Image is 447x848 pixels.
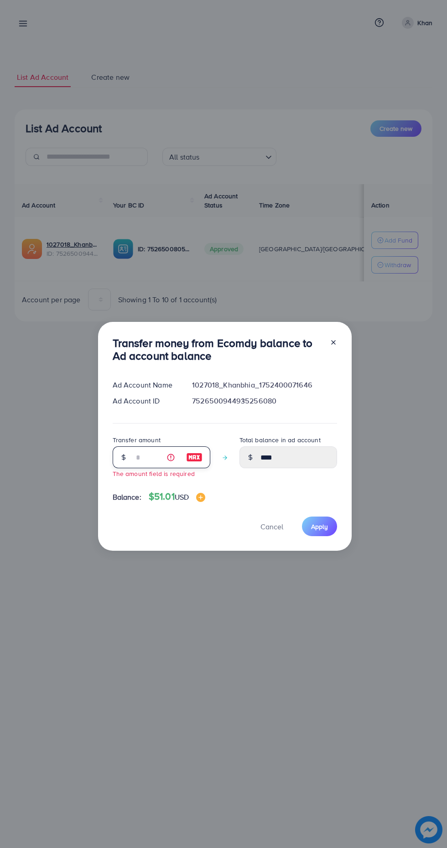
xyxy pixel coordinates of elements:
[311,522,328,531] span: Apply
[105,380,185,390] div: Ad Account Name
[113,435,161,445] label: Transfer amount
[113,469,195,478] small: The amount field is required
[113,336,322,363] h3: Transfer money from Ecomdy balance to Ad account balance
[302,517,337,536] button: Apply
[105,396,185,406] div: Ad Account ID
[185,380,344,390] div: 1027018_Khanbhia_1752400071646
[260,522,283,532] span: Cancel
[249,517,295,536] button: Cancel
[239,435,321,445] label: Total balance in ad account
[149,491,205,502] h4: $51.01
[196,493,205,502] img: image
[175,492,189,502] span: USD
[185,396,344,406] div: 7526500944935256080
[186,452,203,463] img: image
[113,492,141,502] span: Balance:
